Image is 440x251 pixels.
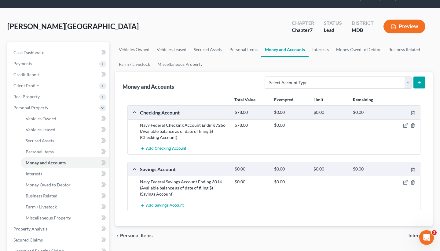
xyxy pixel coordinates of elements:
div: Chapter [292,27,314,34]
span: Business Related [26,193,57,198]
a: Business Related [21,190,109,201]
span: Secured Claims [13,237,43,242]
button: Add Savings Account [140,200,184,211]
a: Secured Assets [21,135,109,146]
a: Personal Items [226,42,261,57]
a: Money Owed to Debtor [332,42,385,57]
div: Money and Accounts [123,83,174,90]
div: Lead [324,27,342,34]
div: $78.00 [232,122,271,128]
span: Money Owed to Debtor [26,182,71,187]
span: Vehicles Leased [26,127,55,132]
span: Personal Property [13,105,48,110]
div: $0.00 [232,179,271,185]
span: Money and Accounts [26,160,66,165]
a: Personal Items [21,146,109,157]
button: chevron_left Personal Items [115,233,153,238]
strong: Limit [313,97,323,102]
span: Personal Items [120,233,153,238]
a: Case Dashboard [9,47,109,58]
span: Client Profile [13,83,39,88]
a: Credit Report [9,69,109,80]
button: Add Checking Account [140,143,186,154]
div: $0.00 [271,166,310,172]
span: Add Savings Account [146,203,184,208]
span: 7 [310,27,313,33]
i: chevron_left [115,233,120,238]
a: Vehicles Owned [21,113,109,124]
div: Savings Account [137,166,232,172]
span: Vehicles Owned [26,116,56,121]
a: Money and Accounts [21,157,109,168]
a: Secured Claims [9,234,109,245]
div: $0.00 [271,110,310,115]
span: Real Property [13,94,40,99]
div: $0.00 [310,110,350,115]
span: Secured Assets [26,138,54,143]
a: Interests [309,42,332,57]
div: $0.00 [350,110,389,115]
a: Interests [21,168,109,179]
div: $0.00 [310,166,350,172]
div: $0.00 [350,166,389,172]
div: District [352,20,374,27]
span: Personal Items [26,149,54,154]
div: $0.00 [232,166,271,172]
iframe: Intercom live chat [419,230,434,245]
span: Interests [409,233,428,238]
a: Vehicles Leased [153,42,190,57]
span: Add Checking Account [146,146,186,151]
span: Case Dashboard [13,50,45,55]
a: Miscellaneous Property [154,57,206,72]
span: Payments [13,61,32,66]
div: Navy Federal Savings Account Ending 3014 (Available balance as of date of filing $) (Savings Acco... [137,179,232,197]
span: Property Analysis [13,226,47,231]
span: Interests [26,171,42,176]
span: Credit Report [13,72,40,77]
a: Business Related [385,42,424,57]
div: MDB [352,27,374,34]
a: Money Owed to Debtor [21,179,109,190]
a: Money and Accounts [261,42,309,57]
a: Miscellaneous Property [21,212,109,223]
span: Farm / Livestock [26,204,57,209]
div: Checking Account [137,109,232,116]
a: Farm / Livestock [115,57,154,72]
div: Navy Federal Checking Account Ending 7266 (Available balance as of date of filing $) (Checking Ac... [137,122,232,140]
strong: Total Value [234,97,255,102]
a: Farm / Livestock [21,201,109,212]
span: [PERSON_NAME][GEOGRAPHIC_DATA] [7,22,139,31]
button: Preview [383,20,425,33]
span: 3 [432,230,437,235]
div: Chapter [292,20,314,27]
div: Status [324,20,342,27]
a: Secured Assets [190,42,226,57]
div: $0.00 [271,179,310,185]
button: Interests chevron_right [409,233,433,238]
a: Vehicles Leased [21,124,109,135]
strong: Remaining [353,97,373,102]
strong: Exempted [274,97,293,102]
span: Miscellaneous Property [26,215,71,220]
a: Vehicles Owned [115,42,153,57]
div: $0.00 [271,122,310,128]
a: Property Analysis [9,223,109,234]
div: $78.00 [232,110,271,115]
